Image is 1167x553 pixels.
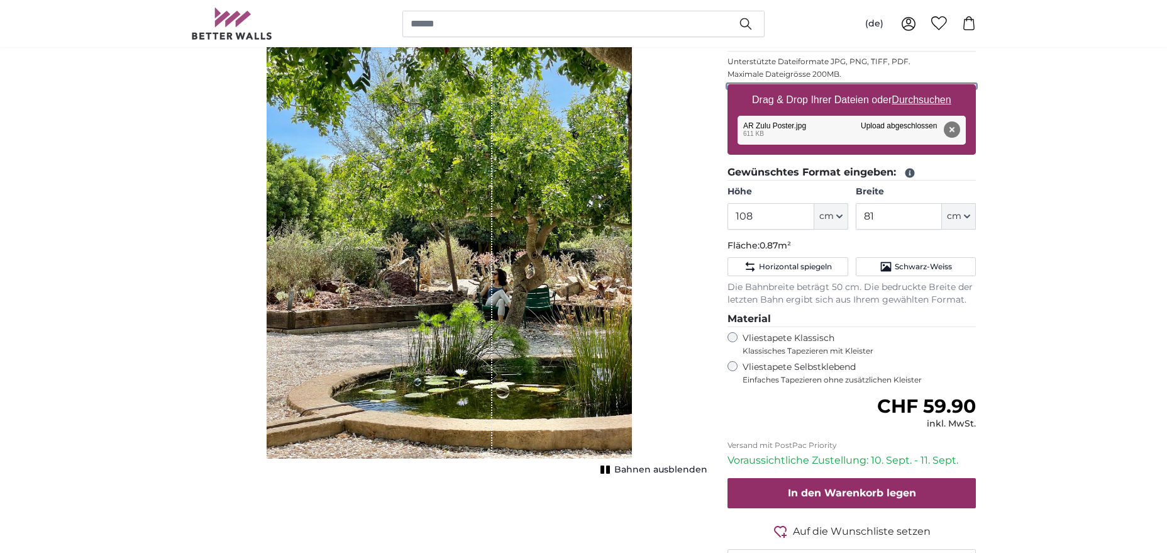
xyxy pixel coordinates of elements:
span: Schwarz-Weiss [895,262,952,272]
span: cm [819,210,834,223]
span: Klassisches Tapezieren mit Kleister [743,346,965,356]
legend: Gewünschtes Format eingeben: [727,165,976,181]
button: cm [942,203,976,230]
p: Unterstützte Dateiformate JPG, PNG, TIFF, PDF. [727,57,976,67]
button: Schwarz-Weiss [856,257,976,276]
span: 0.87m² [760,240,791,251]
span: Einfaches Tapezieren ohne zusätzlichen Kleister [743,375,976,385]
label: Vliestapete Klassisch [743,332,965,356]
button: (de) [855,13,893,35]
img: Betterwalls [191,8,273,40]
label: Höhe [727,186,848,198]
label: Drag & Drop Ihrer Dateien oder [747,87,956,113]
button: Auf die Wunschliste setzen [727,523,976,539]
label: Vliestapete Selbstklebend [743,361,976,385]
p: Die Bahnbreite beträgt 50 cm. Die bedruckte Breite der letzten Bahn ergibt sich aus Ihrem gewählt... [727,281,976,306]
span: Bahnen ausblenden [614,464,707,476]
button: Horizontal spiegeln [727,257,848,276]
span: CHF 59.90 [877,394,976,418]
label: Breite [856,186,976,198]
button: cm [814,203,848,230]
p: Fläche: [727,240,976,252]
span: In den Warenkorb legen [788,487,916,499]
u: Durchsuchen [892,94,951,105]
p: Voraussichtliche Zustellung: 10. Sept. - 11. Sept. [727,453,976,468]
span: cm [947,210,961,223]
p: Versand mit PostPac Priority [727,440,976,450]
span: Auf die Wunschliste setzen [793,524,931,539]
p: Maximale Dateigrösse 200MB. [727,69,976,79]
div: inkl. MwSt. [877,418,976,430]
legend: Material [727,311,976,327]
button: Bahnen ausblenden [597,461,707,479]
button: In den Warenkorb legen [727,478,976,508]
span: Horizontal spiegeln [759,262,832,272]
